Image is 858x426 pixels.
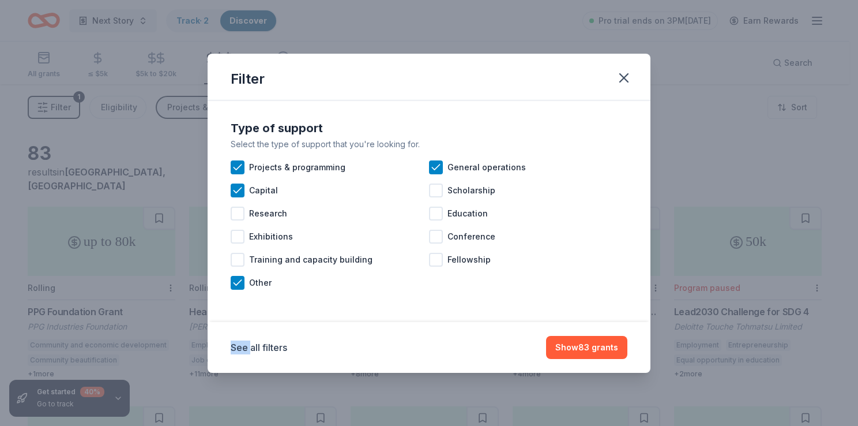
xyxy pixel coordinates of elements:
[231,70,265,88] div: Filter
[249,207,287,221] span: Research
[231,137,627,151] div: Select the type of support that you're looking for.
[447,184,495,197] span: Scholarship
[231,119,627,137] div: Type of support
[249,184,278,197] span: Capital
[447,230,495,244] span: Conference
[249,276,272,290] span: Other
[249,253,372,267] span: Training and capacity building
[447,253,491,267] span: Fellowship
[249,230,293,244] span: Exhibitions
[231,341,287,354] button: See all filters
[249,160,345,174] span: Projects & programming
[447,160,526,174] span: General operations
[447,207,488,221] span: Education
[546,336,627,359] button: Show83 grants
